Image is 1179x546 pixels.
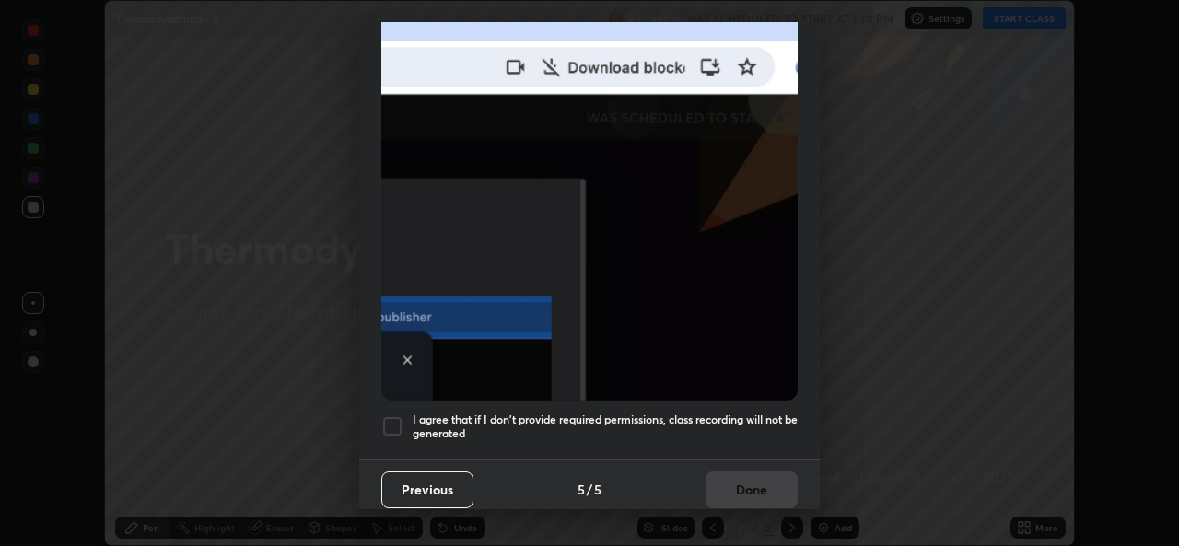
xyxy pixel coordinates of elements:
h4: 5 [594,480,601,499]
button: Previous [381,471,473,508]
h5: I agree that if I don't provide required permissions, class recording will not be generated [413,412,798,441]
h4: / [587,480,592,499]
h4: 5 [578,480,585,499]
